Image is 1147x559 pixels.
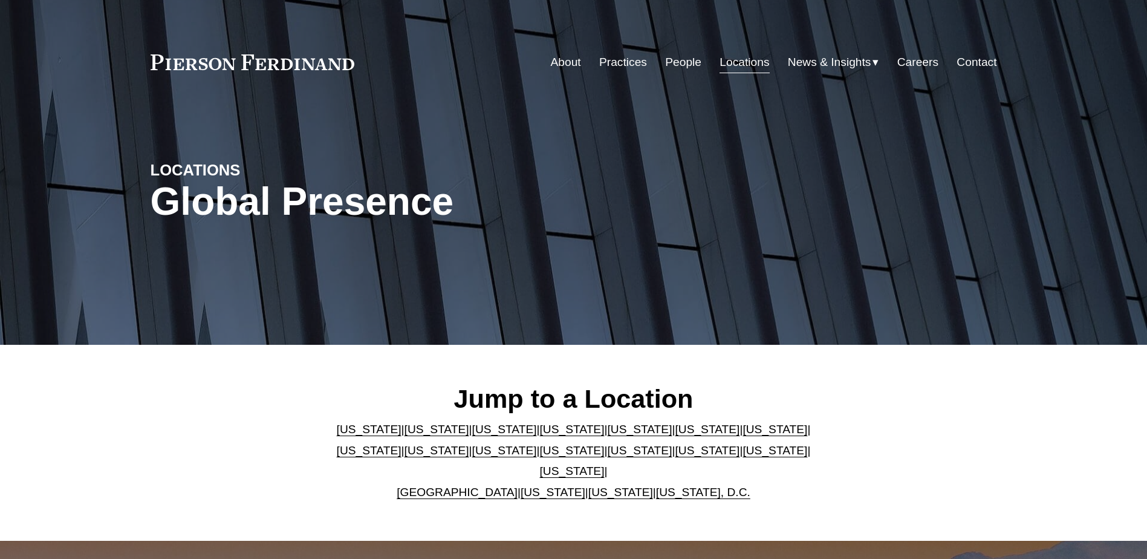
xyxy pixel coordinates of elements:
span: News & Insights [788,52,871,73]
a: [US_STATE] [742,423,807,436]
a: [US_STATE] [472,423,537,436]
a: People [665,51,701,74]
a: [US_STATE] [521,486,585,499]
a: [US_STATE], D.C. [656,486,750,499]
a: [US_STATE] [540,423,605,436]
a: [US_STATE] [405,444,469,457]
a: [US_STATE] [607,444,672,457]
a: Contact [957,51,996,74]
a: folder dropdown [788,51,879,74]
h1: Global Presence [151,180,715,224]
a: [US_STATE] [675,444,739,457]
a: About [551,51,581,74]
a: [US_STATE] [337,423,401,436]
a: Locations [720,51,769,74]
a: Practices [599,51,647,74]
h2: Jump to a Location [327,383,820,414]
a: Careers [897,51,938,74]
a: [US_STATE] [472,444,537,457]
a: [US_STATE] [675,423,739,436]
a: [US_STATE] [588,486,653,499]
a: [US_STATE] [337,444,401,457]
a: [US_STATE] [742,444,807,457]
a: [US_STATE] [540,465,605,477]
a: [US_STATE] [540,444,605,457]
a: [GEOGRAPHIC_DATA] [397,486,518,499]
h4: LOCATIONS [151,160,362,180]
p: | | | | | | | | | | | | | | | | | | [327,419,820,503]
a: [US_STATE] [607,423,672,436]
a: [US_STATE] [405,423,469,436]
